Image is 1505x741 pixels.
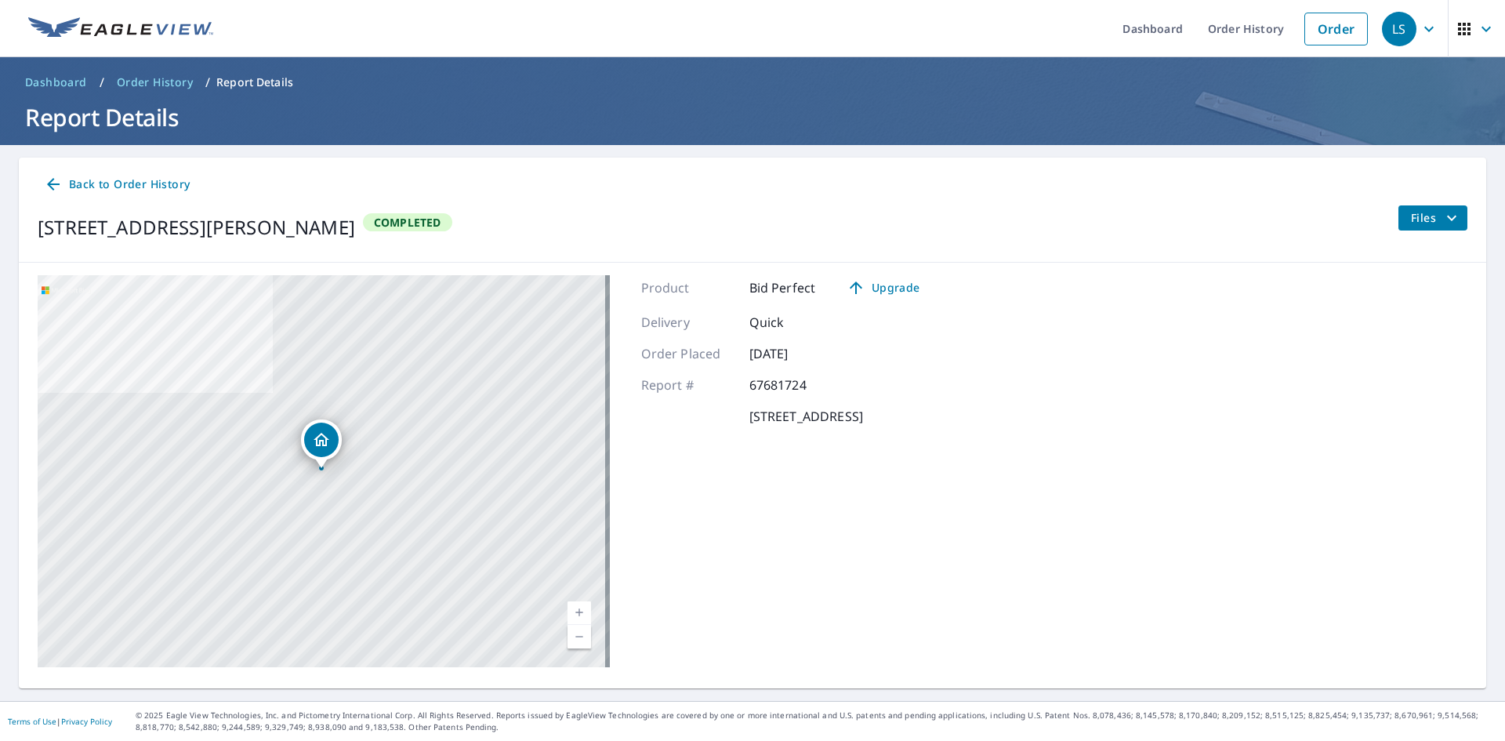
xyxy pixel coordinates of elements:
[1382,12,1416,46] div: LS
[205,73,210,92] li: /
[568,625,591,648] a: Current Level 17, Zoom Out
[749,376,843,394] p: 67681724
[1304,13,1368,45] a: Order
[8,716,56,727] a: Terms of Use
[216,74,293,90] p: Report Details
[38,213,355,242] div: [STREET_ADDRESS][PERSON_NAME]
[8,717,112,726] p: |
[1411,209,1461,227] span: Files
[100,73,104,92] li: /
[28,17,213,41] img: EV Logo
[19,101,1486,133] h1: Report Details
[1398,205,1467,231] button: filesDropdownBtn-67681724
[568,601,591,625] a: Current Level 17, Zoom In
[641,313,735,332] p: Delivery
[44,175,190,194] span: Back to Order History
[749,278,816,297] p: Bid Perfect
[19,70,1486,95] nav: breadcrumb
[117,74,193,90] span: Order History
[641,278,735,297] p: Product
[749,344,843,363] p: [DATE]
[641,344,735,363] p: Order Placed
[38,170,196,199] a: Back to Order History
[834,275,932,300] a: Upgrade
[25,74,87,90] span: Dashboard
[749,407,863,426] p: [STREET_ADDRESS]
[843,278,923,297] span: Upgrade
[749,313,843,332] p: Quick
[19,70,93,95] a: Dashboard
[136,710,1497,733] p: © 2025 Eagle View Technologies, Inc. and Pictometry International Corp. All Rights Reserved. Repo...
[301,420,342,468] div: Dropped pin, building 1, Residential property, 8054 Sebon Dr Vienna, VA 22180
[111,70,199,95] a: Order History
[61,716,112,727] a: Privacy Policy
[364,215,451,230] span: Completed
[641,376,735,394] p: Report #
